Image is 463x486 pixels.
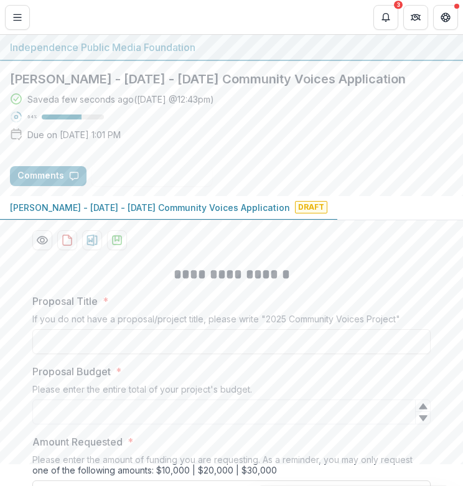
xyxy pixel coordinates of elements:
button: Answer Suggestions [91,166,212,186]
button: Partners [403,5,428,30]
button: download-proposal [107,230,127,250]
div: Independence Public Media Foundation [10,40,453,55]
button: Notifications [373,5,398,30]
button: download-proposal [57,230,77,250]
div: Please enter the entire total of your project's budget. [32,384,431,400]
button: Comments [10,166,87,186]
button: Toggle Menu [5,5,30,30]
div: Saved a few seconds ago ( [DATE] @ 12:43pm ) [27,93,214,106]
p: [PERSON_NAME] - [DATE] - [DATE] Community Voices Application [10,201,290,214]
button: Get Help [433,5,458,30]
p: Amount Requested [32,434,123,449]
button: download-proposal [82,230,102,250]
p: Proposal Budget [32,364,111,379]
span: Draft [295,201,327,213]
div: If you do not have a proposal/project title, please write "2025 Community Voices Project" [32,314,431,329]
p: Due on [DATE] 1:01 PM [27,128,121,141]
div: Please enter the amount of funding you are requesting. As a reminder, you may only request one of... [32,454,431,480]
button: Preview 4b2df2d1-5180-42fa-9ee1-38cc38c327e0-0.pdf [32,230,52,250]
p: 64 % [27,113,37,121]
p: Proposal Title [32,294,98,309]
div: 3 [394,1,403,9]
h2: [PERSON_NAME] - [DATE] - [DATE] Community Voices Application [10,71,453,88]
